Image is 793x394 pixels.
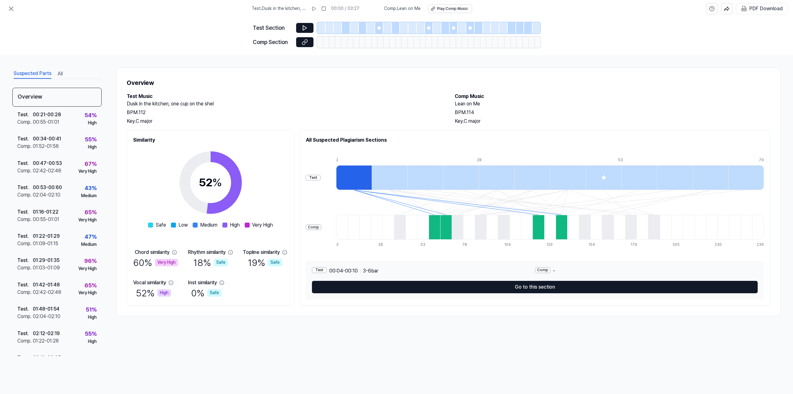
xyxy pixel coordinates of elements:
div: 18 % [193,256,228,269]
div: 01:22 - 01:29 [33,232,60,240]
div: Safe [268,259,282,266]
div: Comp . [17,264,33,272]
div: Vocal similarity [133,279,166,286]
div: 51 % [86,305,97,314]
div: Test . [17,330,33,337]
div: Test Section [253,24,292,33]
div: Key. C major [455,117,770,125]
div: Very High [78,266,97,272]
div: 60 % [133,256,178,269]
svg: help [709,6,715,12]
div: Safe [207,289,221,297]
div: 104 [504,242,516,247]
div: 54 % [85,111,97,120]
button: PDF Download [740,3,784,14]
div: 53 % [85,354,97,363]
button: Suspected Parts [14,69,51,79]
div: Comp . [17,143,33,150]
div: 02:42 - 02:48 [33,289,61,296]
div: 01:29 - 01:35 [33,257,59,264]
div: Safe [214,259,228,266]
img: PDF Download [741,6,747,11]
div: Comp . [17,337,33,345]
div: Very High [78,217,97,223]
h2: All Suspected Plagiarism Sections [306,136,764,144]
div: BPM. 112 [127,109,442,116]
div: 00:00 / 03:27 [331,6,359,12]
div: 53 [420,242,432,247]
div: 00:21 - 00:28 [33,111,61,118]
div: 02:42 - 02:48 [33,167,61,175]
div: Test [312,267,327,273]
div: Very High [155,259,178,266]
div: Test . [17,257,33,264]
div: High [88,120,97,126]
div: 0 % [191,286,221,299]
div: 00:55 - 01:01 [33,118,59,126]
div: Medium [81,241,97,248]
div: 19 % [248,256,282,269]
h2: Comp Music [455,93,770,100]
div: 01:03 - 01:09 [33,264,60,272]
span: 3 - 6 bar [363,267,378,275]
div: 02:04 - 02:10 [33,313,60,320]
div: Comp [535,267,550,273]
div: Medium [81,193,97,199]
div: - [535,267,758,275]
div: Test . [17,208,33,216]
div: Comp [306,224,321,230]
div: Play Comp Music [437,6,468,11]
div: 67 % [85,160,97,169]
div: Inst similarity [188,279,217,286]
div: 179 [631,242,642,247]
div: 236 [757,242,764,247]
div: Comp . [17,167,33,175]
div: 55 % [85,330,97,339]
div: Comp . [17,216,33,223]
div: 129 [546,242,558,247]
div: High [157,289,171,297]
div: 230 [715,242,726,247]
div: Test . [17,111,33,118]
div: 00:55 - 01:01 [33,216,59,223]
span: Low [178,221,188,229]
span: Medium [200,221,217,229]
div: Comp . [17,191,33,199]
div: Test . [17,354,33,361]
div: Comp . [17,240,33,247]
div: PDF Download [749,5,783,13]
div: 43 % [85,184,97,193]
div: Test . [17,232,33,240]
div: 154 [589,242,600,247]
span: Comp . Lean on Me [384,6,421,12]
div: 02:12 - 02:19 [33,330,60,337]
div: High [88,339,97,345]
div: Very High [78,168,97,175]
div: Test . [17,305,33,313]
span: Safe [156,221,166,229]
div: Topline similarity [243,249,280,256]
div: Test . [17,135,33,143]
div: Test [306,175,321,181]
div: 65 % [85,281,97,290]
div: 00:34 - 00:41 [33,135,61,143]
span: High [230,221,240,229]
div: 01:09 - 01:15 [33,240,58,247]
div: Test . [17,160,33,167]
span: Test . Dusk in the kitchen, one cup on the shel [252,6,306,12]
div: High [88,144,97,150]
div: 78 [462,242,474,247]
div: Key. C major [127,117,442,125]
div: 01:42 - 01:48 [33,281,60,289]
h2: Dusk in the kitchen, one cup on the shel [127,100,442,108]
h2: Test Music [127,93,442,100]
div: Test . [17,281,33,289]
h2: Similarity [133,136,288,144]
div: 96 % [84,257,97,266]
div: 02:04 - 02:10 [33,191,60,199]
span: Very High [252,221,273,229]
div: 52 [199,174,222,191]
div: Comp Section [253,38,292,47]
div: 00:47 - 00:53 [33,160,62,167]
div: Very High [78,290,97,296]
